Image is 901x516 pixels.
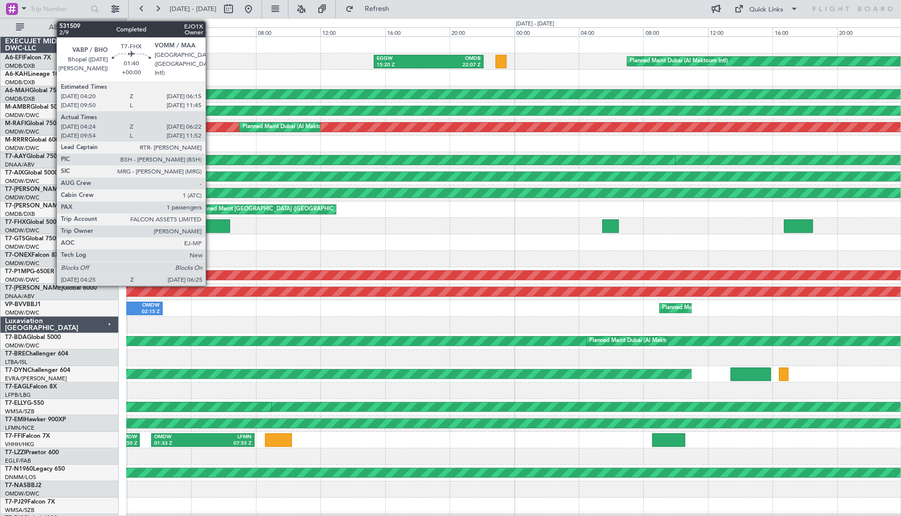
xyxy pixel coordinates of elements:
[5,55,23,61] span: A6-EFI
[514,27,579,36] div: 00:00
[5,335,61,341] a: T7-BDAGlobal 5000
[5,342,39,349] a: OMDW/DWC
[377,62,429,69] div: 15:20 Z
[5,285,63,291] span: T7-[PERSON_NAME]
[377,55,429,62] div: EGGW
[5,71,28,77] span: A6-KAH
[5,203,97,209] a: T7-[PERSON_NAME]Global 6000
[385,27,450,36] div: 16:00
[5,104,64,110] a: M-AMBRGlobal 5000
[5,186,97,192] a: T7-[PERSON_NAME]Global 7500
[170,4,217,13] span: [DATE] - [DATE]
[5,121,26,127] span: M-RAFI
[5,466,33,472] span: T7-N1960
[5,137,28,143] span: M-RRRR
[154,440,203,447] div: 01:33 Z
[5,367,70,373] a: T7-DYNChallenger 604
[5,391,31,399] a: LFPB/LBG
[203,440,251,447] div: 07:55 Z
[30,1,88,16] input: Trip Number
[5,154,26,160] span: T7-AAY
[5,293,34,300] a: DNAA/ABV
[5,104,30,110] span: M-AMBR
[197,202,363,217] div: Planned Maint [GEOGRAPHIC_DATA] ([GEOGRAPHIC_DATA] Intl)
[127,27,191,36] div: 00:00
[630,54,728,69] div: Planned Maint Dubai (Al Maktoum Intl)
[5,384,57,390] a: T7-EAGLFalcon 8X
[154,434,203,441] div: OMDW
[5,417,24,423] span: T7-EMI
[5,227,39,234] a: OMDW/DWC
[429,55,480,62] div: OMDB
[5,252,59,258] a: T7-ONEXFalcon 8X
[729,1,803,17] button: Quick Links
[5,203,63,209] span: T7-[PERSON_NAME]
[5,384,29,390] span: T7-EAGL
[5,219,26,225] span: T7-FHX
[5,457,31,465] a: EGLF/FAB
[5,62,35,70] a: OMDB/DXB
[5,137,62,143] a: M-RRRRGlobal 6000
[5,186,63,192] span: T7-[PERSON_NAME]
[5,302,41,308] a: VP-BVVBBJ1
[106,302,160,309] div: OMDW
[11,19,108,35] button: All Aircraft
[5,269,54,275] a: T7-P1MPG-650ER
[5,161,34,169] a: DNAA/ABV
[5,499,27,505] span: T7-PJ29
[5,474,36,481] a: DNMM/LOS
[5,400,27,406] span: T7-ELLY
[5,499,55,505] a: T7-PJ29Falcon 7X
[5,194,39,201] a: OMDW/DWC
[320,27,385,36] div: 12:00
[5,483,27,489] span: T7-NAS
[341,1,401,17] button: Refresh
[5,121,60,127] a: M-RAFIGlobal 7500
[5,95,35,103] a: OMDB/DXB
[5,154,60,160] a: T7-AAYGlobal 7500
[5,358,27,366] a: LTBA/ISL
[5,367,27,373] span: T7-DYN
[5,88,63,94] a: A6-MAHGlobal 7500
[5,88,29,94] span: A6-MAH
[5,424,34,432] a: LFMN/NCE
[772,27,837,36] div: 16:00
[5,490,39,498] a: OMDW/DWC
[26,24,105,31] span: All Aircraft
[242,120,340,135] div: Planned Maint Dubai (Al Maktoum Intl)
[5,400,44,406] a: T7-ELLYG-550
[5,236,25,242] span: T7-GTS
[5,145,39,152] a: OMDW/DWC
[256,27,320,36] div: 08:00
[106,309,160,316] div: 02:15 Z
[203,434,251,441] div: LFMN
[5,55,51,61] a: A6-EFIFalcon 7X
[5,79,35,86] a: OMDB/DXB
[5,351,68,357] a: T7-BREChallenger 604
[5,236,59,242] a: T7-GTSGlobal 7500
[356,5,398,12] span: Refresh
[5,309,39,317] a: OMDW/DWC
[5,441,34,448] a: VHHH/HKG
[5,112,39,119] a: OMDW/DWC
[589,334,687,348] div: Planned Maint Dubai (Al Maktoum Intl)
[5,170,58,176] a: T7-AIXGlobal 5000
[708,27,772,36] div: 12:00
[5,450,59,456] a: T7-LZZIPraetor 600
[5,177,39,185] a: OMDW/DWC
[191,27,255,36] div: 04:00
[5,507,34,514] a: WMSA/SZB
[5,417,66,423] a: T7-EMIHawker 900XP
[429,62,480,69] div: 22:07 Z
[128,20,167,28] div: [DATE] - [DATE]
[450,27,514,36] div: 20:00
[5,243,39,251] a: OMDW/DWC
[5,285,97,291] a: T7-[PERSON_NAME]Global 6000
[5,276,39,284] a: OMDW/DWC
[5,252,31,258] span: T7-ONEX
[5,335,27,341] span: T7-BDA
[643,27,707,36] div: 08:00
[5,433,50,439] a: T7-FFIFalcon 7X
[516,20,554,28] div: [DATE] - [DATE]
[5,450,25,456] span: T7-LZZI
